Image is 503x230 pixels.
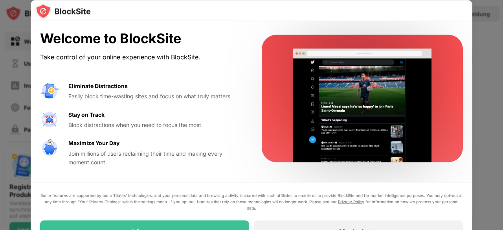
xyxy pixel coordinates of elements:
[68,139,119,147] div: Maximize Your Day
[68,120,243,129] div: Block distractions when you need to focus the most.
[40,31,243,47] div: Welcome to BlockSite
[68,149,243,167] div: Join millions of users reclaiming their time and making every moment count.
[68,110,105,119] div: Stay on Track
[338,199,364,204] a: Privacy Policy
[68,81,128,90] div: Eliminate Distractions
[40,192,463,211] div: Some features are supported by our affiliates’ technologies, and your personal data and browsing ...
[40,139,59,158] img: value-safe-time.svg
[35,3,91,19] img: logo-blocksite.svg
[40,51,243,63] div: Take control of your online experience with BlockSite.
[40,110,59,129] img: value-focus.svg
[68,92,243,101] div: Easily block time-wasting sites and focus on what truly matters.
[40,81,59,100] img: value-avoid-distractions.svg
